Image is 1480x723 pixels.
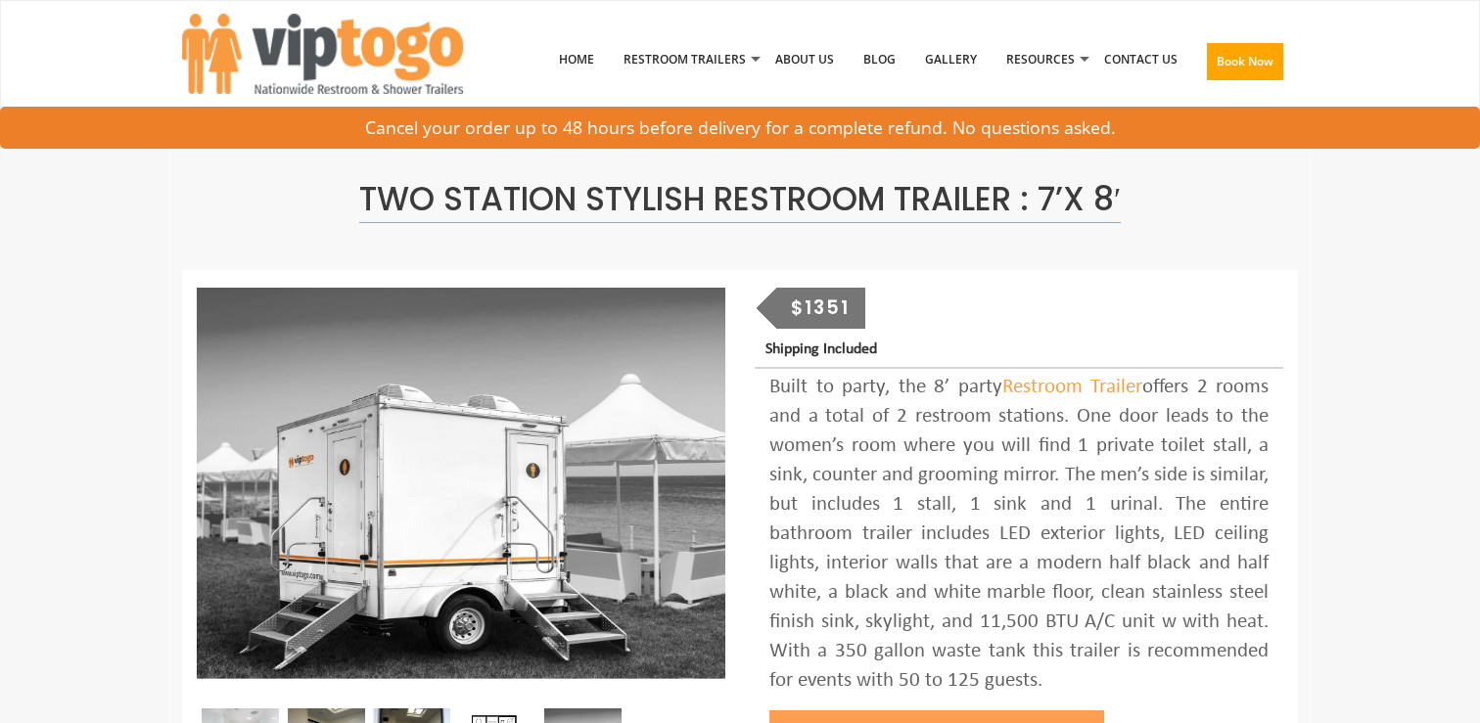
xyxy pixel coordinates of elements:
img: A mini restroom trailer with two separate stations and separate doors for males and females [197,288,725,679]
span: Two Station Stylish Restroom Trailer : 7’x 8′ [359,176,1121,223]
a: Blog [849,9,910,111]
button: Book Now [1207,43,1283,80]
a: Contact Us [1089,9,1192,111]
a: Gallery [910,9,992,111]
a: About Us [761,9,849,111]
img: VIPTOGO [182,14,463,94]
a: Restroom Trailers [609,9,761,111]
a: Home [544,9,609,111]
div: $1351 [776,288,866,329]
p: Shipping Included [765,337,1283,363]
div: Built to party, the 8’ party offers 2 rooms and a total of 2 restroom stations. One door leads to... [769,373,1269,696]
a: Book Now [1192,9,1298,122]
a: Restroom Trailer [1002,377,1143,397]
a: Resources [992,9,1089,111]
